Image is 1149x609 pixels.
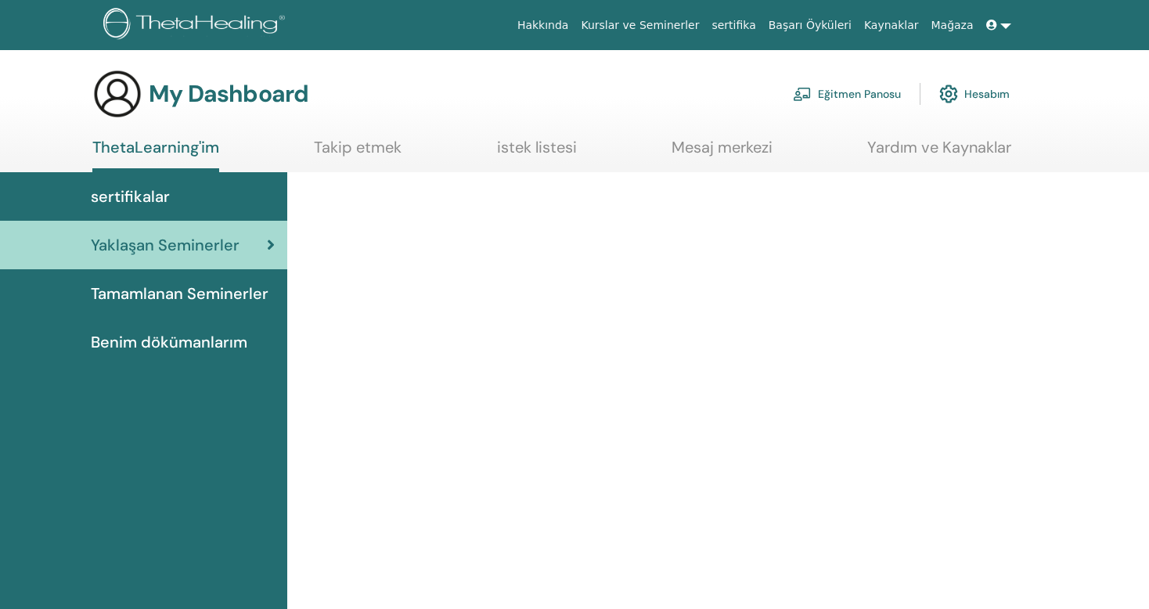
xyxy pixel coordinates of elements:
[924,11,979,40] a: Mağaza
[858,11,925,40] a: Kaynaklar
[511,11,575,40] a: Hakkında
[149,80,308,108] h3: My Dashboard
[574,11,705,40] a: Kurslar ve Seminerler
[91,330,247,354] span: Benim dökümanlarım
[103,8,290,43] img: logo.png
[91,185,170,208] span: sertifikalar
[705,11,762,40] a: sertifika
[91,282,268,305] span: Tamamlanan Seminerler
[793,77,901,111] a: Eğitmen Panosu
[672,138,773,168] a: Mesaj merkezi
[939,77,1010,111] a: Hesabım
[793,87,812,101] img: chalkboard-teacher.svg
[314,138,402,168] a: Takip etmek
[762,11,858,40] a: Başarı Öyküleri
[92,69,142,119] img: generic-user-icon.jpg
[91,233,240,257] span: Yaklaşan Seminerler
[497,138,577,168] a: istek listesi
[92,138,219,172] a: ThetaLearning'im
[867,138,1011,168] a: Yardım ve Kaynaklar
[939,81,958,107] img: cog.svg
